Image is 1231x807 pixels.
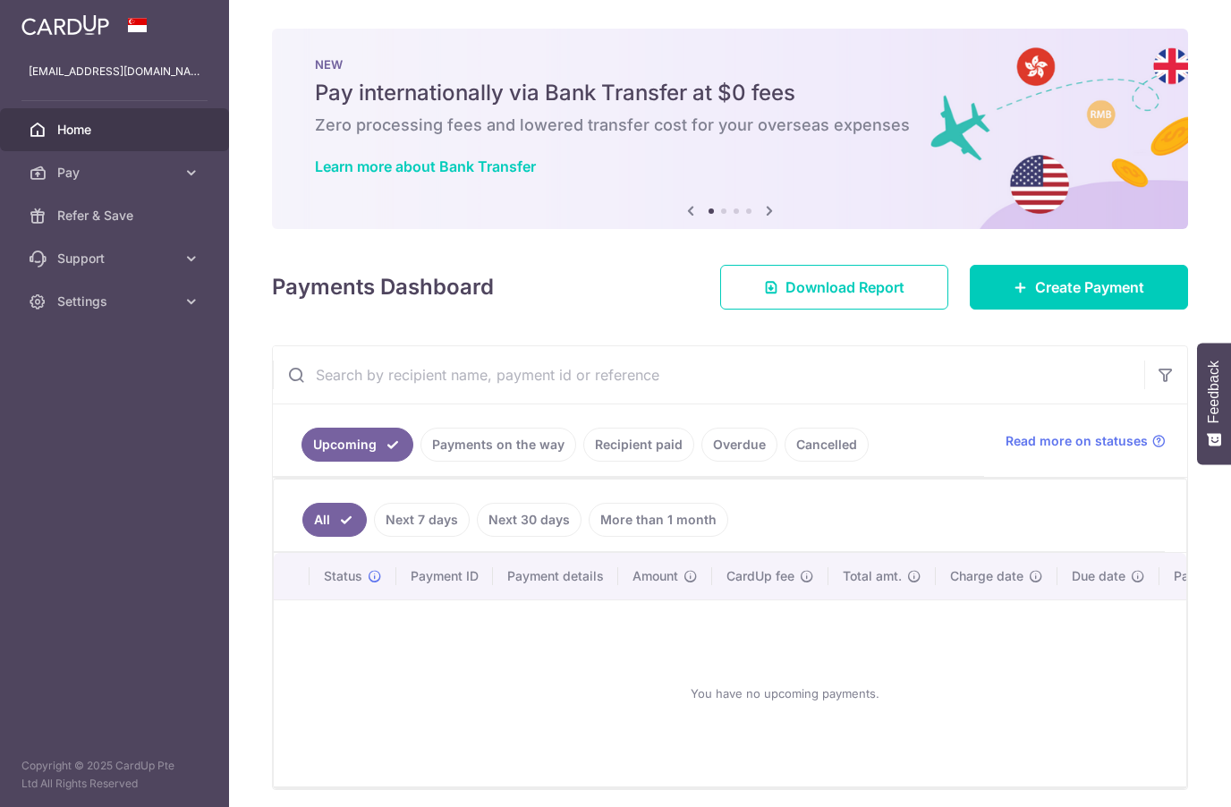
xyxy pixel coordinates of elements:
img: CardUp [21,14,109,36]
span: Status [324,567,362,585]
h4: Payments Dashboard [272,271,494,303]
a: Next 7 days [374,503,470,537]
button: Feedback - Show survey [1197,343,1231,464]
a: Next 30 days [477,503,582,537]
span: CardUp fee [726,567,794,585]
a: Payments on the way [420,428,576,462]
span: Charge date [950,567,1023,585]
img: Bank transfer banner [272,29,1188,229]
span: Settings [57,293,175,310]
span: Feedback [1206,361,1222,423]
a: More than 1 month [589,503,728,537]
a: Upcoming [301,428,413,462]
a: Download Report [720,265,948,310]
span: Pay [57,164,175,182]
th: Payment details [493,553,618,599]
a: Cancelled [785,428,869,462]
h5: Pay internationally via Bank Transfer at $0 fees [315,79,1145,107]
p: NEW [315,57,1145,72]
p: [EMAIL_ADDRESS][DOMAIN_NAME] [29,63,200,81]
a: Overdue [701,428,777,462]
iframe: Opens a widget where you can find more information [1116,753,1213,798]
span: Refer & Save [57,207,175,225]
a: All [302,503,367,537]
a: Create Payment [970,265,1188,310]
span: Total amt. [843,567,902,585]
span: Download Report [785,276,904,298]
span: Read more on statuses [1006,432,1148,450]
th: Payment ID [396,553,493,599]
span: Home [57,121,175,139]
span: Create Payment [1035,276,1144,298]
input: Search by recipient name, payment id or reference [273,346,1144,403]
a: Recipient paid [583,428,694,462]
span: Due date [1072,567,1125,585]
h6: Zero processing fees and lowered transfer cost for your overseas expenses [315,115,1145,136]
span: Support [57,250,175,268]
span: Amount [632,567,678,585]
a: Read more on statuses [1006,432,1166,450]
a: Learn more about Bank Transfer [315,157,536,175]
